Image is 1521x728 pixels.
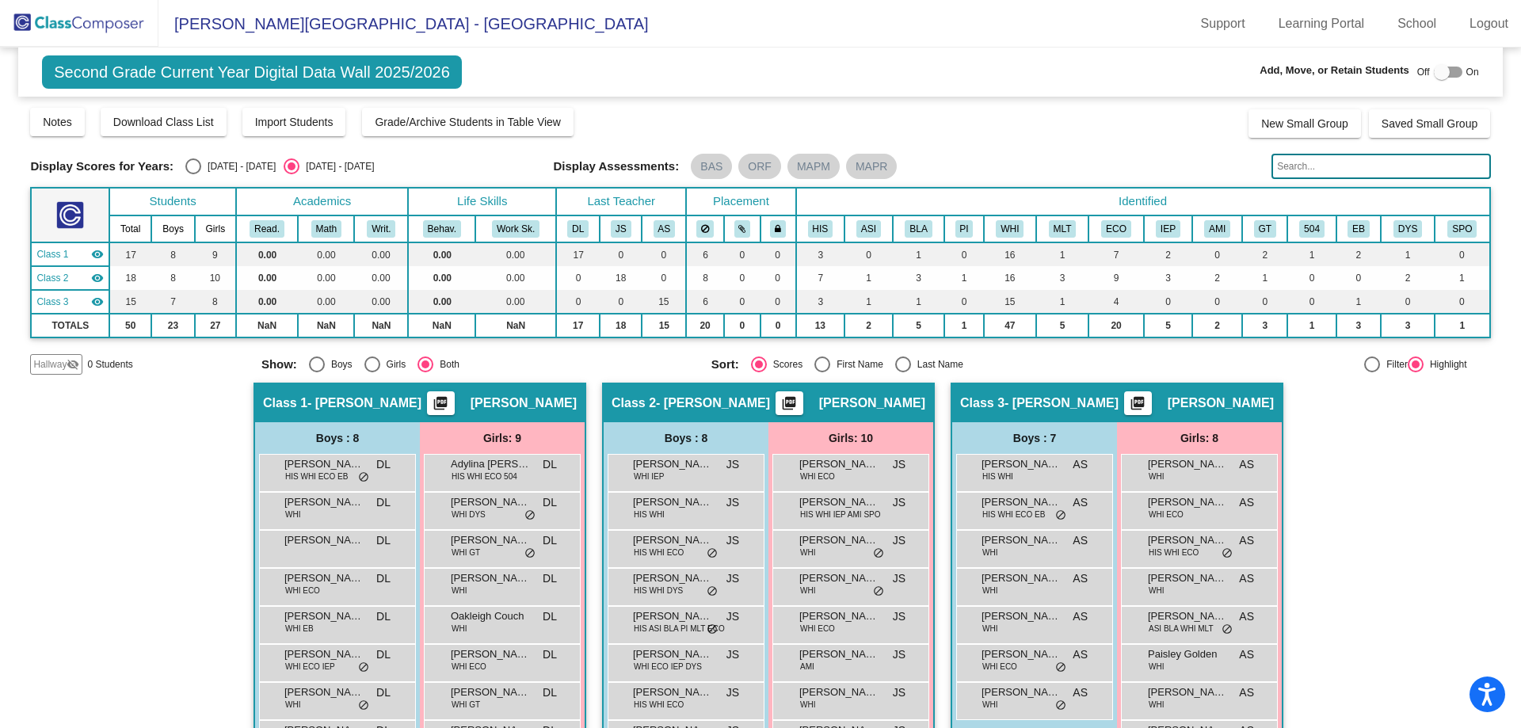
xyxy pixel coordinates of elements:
[358,471,369,484] span: do_not_disturb_alt
[1239,532,1254,549] span: AS
[109,215,151,242] th: Total
[284,494,364,510] span: [PERSON_NAME]
[1192,215,1243,242] th: American Indian
[856,220,881,238] button: ASI
[354,242,408,266] td: 0.00
[960,395,1004,411] span: Class 3
[195,215,236,242] th: Girls
[1036,290,1088,314] td: 1
[830,357,883,372] div: First Name
[408,290,475,314] td: 0.00
[767,357,802,372] div: Scores
[543,532,557,549] span: DL
[800,471,835,482] span: WHI ECO
[298,314,354,337] td: NaN
[567,220,589,238] button: DL
[1088,215,1144,242] th: Economicaly Disadvantaged
[1088,290,1144,314] td: 4
[1242,266,1287,290] td: 1
[1144,215,1192,242] th: Individualized Education Plan
[780,395,799,417] mat-icon: picture_as_pdf
[642,242,686,266] td: 0
[1148,532,1227,548] span: [PERSON_NAME]
[91,248,104,261] mat-icon: visibility
[408,266,475,290] td: 0.00
[556,266,600,290] td: 0
[298,242,354,266] td: 0.00
[556,188,686,215] th: Last Teacher
[284,532,364,548] span: [PERSON_NAME]
[726,456,739,473] span: JS
[376,456,391,473] span: DL
[760,215,796,242] th: Keep with teacher
[67,358,79,371] mat-icon: visibility_off
[236,314,299,337] td: NaN
[944,242,983,266] td: 0
[642,314,686,337] td: 15
[1248,109,1361,138] button: New Small Group
[380,357,406,372] div: Girls
[1381,290,1435,314] td: 0
[893,290,944,314] td: 1
[113,116,214,128] span: Download Class List
[1242,242,1287,266] td: 2
[760,242,796,266] td: 0
[242,108,346,136] button: Import Students
[984,242,1036,266] td: 16
[375,116,561,128] span: Grade/Archive Students in Table View
[1435,242,1489,266] td: 0
[819,395,925,411] span: [PERSON_NAME]
[633,456,712,472] span: [PERSON_NAME]
[36,247,68,261] span: Class 1
[707,547,718,560] span: do_not_disturb_alt
[354,314,408,337] td: NaN
[982,509,1045,520] span: HIS WHI ECO EB
[236,242,299,266] td: 0.00
[36,295,68,309] span: Class 3
[634,471,664,482] span: WHI IEP
[1204,220,1230,238] button: AMI
[1336,242,1381,266] td: 2
[43,116,72,128] span: Notes
[604,422,768,454] div: Boys : 8
[30,159,173,173] span: Display Scores for Years:
[686,314,723,337] td: 20
[1128,395,1147,417] mat-icon: picture_as_pdf
[298,290,354,314] td: 0.00
[201,159,276,173] div: [DATE] - [DATE]
[873,547,884,560] span: do_not_disturb_alt
[1036,215,1088,242] th: Multi-Racial
[711,357,739,372] span: Sort:
[1055,509,1066,522] span: do_not_disturb_alt
[600,314,642,337] td: 18
[633,532,712,548] span: [PERSON_NAME]
[1299,220,1325,238] button: 504
[261,356,700,372] mat-radio-group: Select an option
[982,471,1013,482] span: HIS WHI
[893,532,905,549] span: JS
[556,215,600,242] th: Diane Lopez
[31,314,109,337] td: TOTALS
[354,290,408,314] td: 0.00
[633,494,712,510] span: [PERSON_NAME]
[1192,314,1243,337] td: 2
[151,314,195,337] td: 23
[475,314,556,337] td: NaN
[311,220,341,238] button: Math
[1417,65,1430,79] span: Off
[285,509,300,520] span: WHI
[844,266,893,290] td: 1
[236,188,409,215] th: Academics
[255,422,420,454] div: Boys : 8
[776,391,803,415] button: Print Students Details
[944,290,983,314] td: 0
[524,509,536,522] span: do_not_disturb_alt
[451,532,530,548] span: [PERSON_NAME]
[1101,220,1131,238] button: ECO
[236,290,299,314] td: 0.00
[236,266,299,290] td: 0.00
[325,357,353,372] div: Boys
[1435,290,1489,314] td: 0
[1036,242,1088,266] td: 1
[1435,314,1489,337] td: 1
